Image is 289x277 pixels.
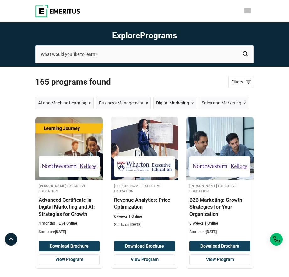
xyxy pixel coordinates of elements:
[89,99,91,106] span: ×
[156,99,189,106] span: Digital Marketing
[202,99,241,106] span: Sales and Marketing
[186,117,254,237] a: Digital Marketing Course by Kellogg Executive Education - September 11, 2025 Kellogg Executive Ed...
[39,254,100,265] a: View Program
[193,159,247,173] img: Kellogg Executive Education
[42,159,96,173] img: Kellogg Executive Education
[35,117,103,180] img: Advanced Certificate in Digital Marketing and AI: Strategies for Growth | Online AI and Machine L...
[205,221,218,226] p: Online
[206,230,217,234] span: [DATE]
[35,45,254,63] input: search-page
[114,197,175,211] h4: Revenue Analytics: Price Optimization
[114,183,175,194] h4: [PERSON_NAME] Executive Education
[35,97,94,109] a: AI and Machine Learning ×
[55,230,66,234] span: [DATE]
[130,222,141,227] span: [DATE]
[189,229,250,235] p: Starts on:
[99,99,144,106] span: Business Management
[35,30,254,41] h1: Explore
[189,241,250,252] button: Download Brochure
[38,99,86,106] span: AI and Machine Learning
[39,183,100,194] h4: [PERSON_NAME] Executive Education
[114,254,175,265] a: View Program
[189,197,250,218] h4: B2B Marketing: Growth Strategies for Your Organization
[231,79,251,85] span: Filters
[111,117,178,180] img: Revenue Analytics: Price Optimization | Online Business Management Course
[189,254,250,265] a: View Program
[140,31,177,40] span: Programs
[35,77,144,87] span: 165 Programs found
[199,97,248,109] a: Sales and Marketing ×
[39,221,55,226] p: 4 months
[117,159,172,173] img: Wharton Executive Education
[243,99,246,106] span: ×
[189,221,204,226] p: 8 Weeks
[153,97,196,109] a: Digital Marketing ×
[114,222,175,227] p: Starts on:
[111,117,178,231] a: Business Management Course by Wharton Executive Education - September 11, 2025 Wharton Executive ...
[114,214,128,219] p: 6 weeks
[186,117,254,180] img: B2B Marketing: Growth Strategies for Your Organization | Online Digital Marketing Course
[243,52,248,58] a: search
[114,241,175,252] button: Download Brochure
[146,99,148,106] span: ×
[39,197,100,218] h4: Advanced Certificate in Digital Marketing and AI: Strategies for Growth
[96,97,151,109] a: Business Management ×
[57,221,77,226] p: Live Online
[228,76,254,88] a: Filters
[35,117,103,237] a: AI and Machine Learning Course by Kellogg Executive Education - September 4, 2025 Kellogg Executi...
[244,9,251,13] button: Toggle Menu
[191,99,194,106] span: ×
[243,51,248,58] button: search
[129,214,142,219] p: Online
[39,229,100,235] p: Starts on:
[189,183,250,194] h4: [PERSON_NAME] Executive Education
[39,241,100,252] button: Download Brochure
